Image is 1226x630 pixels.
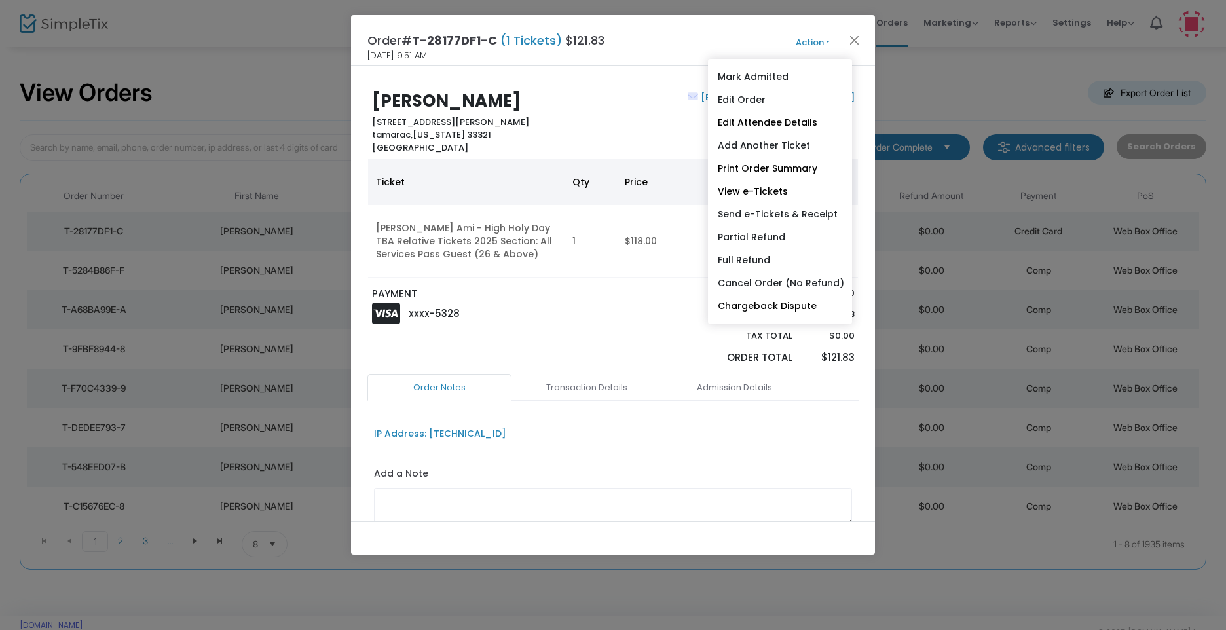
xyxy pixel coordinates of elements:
a: Edit Attendee Details [708,111,852,134]
td: $118.00 [617,205,741,278]
a: Transaction Details [515,374,659,401]
p: $0.00 [805,329,854,343]
td: [PERSON_NAME] Ami - High Holy Day TBA Relative Tickets 2025 Section: All Services Pass Guest (26 ... [368,205,565,278]
label: Add a Note [374,467,428,484]
span: [DATE] 9:51 AM [367,49,427,62]
button: Close [846,31,863,48]
b: [PERSON_NAME] [372,89,521,113]
span: T-28177DF1-C [412,32,497,48]
a: Print Order Summary [708,157,852,180]
div: Data table [368,159,858,278]
th: Ticket [368,159,565,205]
a: Admission Details [662,374,806,401]
div: IP Address: [TECHNICAL_ID] [374,427,506,441]
a: Chargeback Dispute [708,295,852,318]
a: Send e-Tickets & Receipt [708,203,852,226]
a: Partial Refund [708,226,852,249]
span: (1 Tickets) [497,32,565,48]
a: Full Refund [708,249,852,272]
p: Sub total [681,287,792,300]
td: 1 [565,205,617,278]
p: Service Fee Total [681,308,792,321]
b: [STREET_ADDRESS][PERSON_NAME] [US_STATE] 33321 [GEOGRAPHIC_DATA] [372,116,529,154]
h4: Order# $121.83 [367,31,604,49]
a: View e-Tickets [708,180,852,203]
span: XXXX [409,308,430,320]
a: Order Notes [367,374,511,401]
th: Price [617,159,741,205]
span: tamarac, [372,128,413,141]
p: PAYMENT [372,287,607,302]
p: Tax Total [681,329,792,343]
p: Order Total [681,350,792,365]
a: Add Another Ticket [708,134,852,157]
a: Mark Admitted [708,65,852,88]
th: Qty [565,159,617,205]
p: $121.83 [805,350,854,365]
a: Edit Order [708,88,852,111]
span: -5328 [430,306,460,320]
button: Action [773,35,852,50]
a: Cancel Order (No Refund) [708,272,852,295]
